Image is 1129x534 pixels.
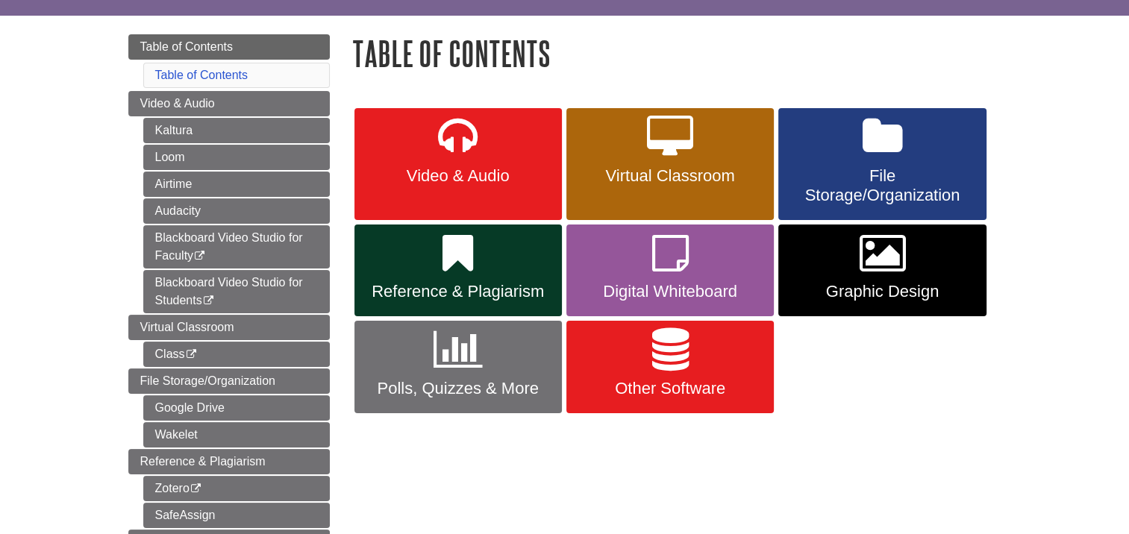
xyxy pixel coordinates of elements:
a: Digital Whiteboard [566,224,774,317]
a: SafeAssign [143,503,330,528]
a: Polls, Quizzes & More [354,321,562,413]
span: Video & Audio [366,166,551,186]
span: File Storage/Organization [140,374,275,387]
a: Google Drive [143,395,330,421]
i: This link opens in a new window [193,251,206,261]
a: Table of Contents [155,69,248,81]
span: Digital Whiteboard [578,282,763,301]
a: Class [143,342,330,367]
a: Airtime [143,172,330,197]
a: Reference & Plagiarism [128,449,330,474]
i: This link opens in a new window [185,350,198,359]
a: Graphic Design [778,224,986,317]
span: Graphic Design [789,282,975,301]
span: Virtual Classroom [578,166,763,186]
span: Virtual Classroom [140,321,234,333]
a: Video & Audio [128,91,330,116]
a: Wakelet [143,422,330,447]
a: Video & Audio [354,108,562,220]
span: Table of Contents [140,40,234,53]
a: Zotero [143,476,330,501]
i: This link opens in a new window [202,296,215,306]
a: Blackboard Video Studio for Faculty [143,225,330,268]
span: Video & Audio [140,97,215,110]
span: Reference & Plagiarism [140,455,266,468]
span: Reference & Plagiarism [366,282,551,301]
a: Virtual Classroom [128,315,330,340]
span: Polls, Quizzes & More [366,379,551,398]
h1: Table of Contents [352,34,1001,72]
a: File Storage/Organization [128,368,330,394]
span: Other Software [578,379,763,398]
span: File Storage/Organization [789,166,975,205]
a: Loom [143,145,330,170]
a: Virtual Classroom [566,108,774,220]
a: Audacity [143,198,330,224]
a: Reference & Plagiarism [354,224,562,317]
a: File Storage/Organization [778,108,986,220]
a: Blackboard Video Studio for Students [143,270,330,313]
a: Table of Contents [128,34,330,60]
a: Other Software [566,321,774,413]
a: Kaltura [143,118,330,143]
i: This link opens in a new window [190,484,202,494]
